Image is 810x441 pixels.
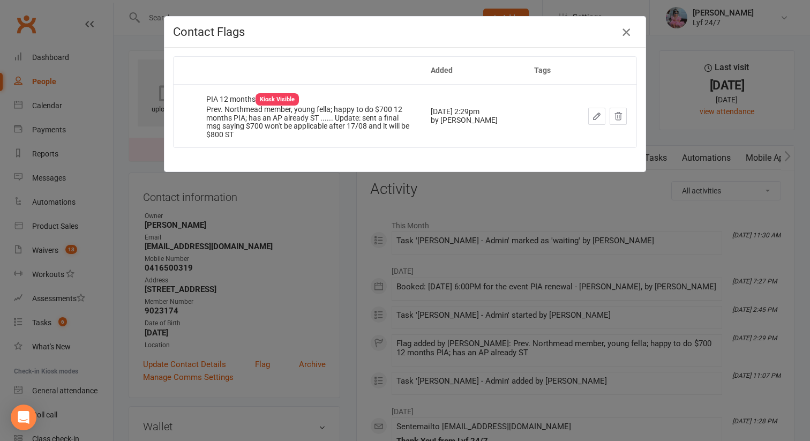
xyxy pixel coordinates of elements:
[618,24,635,41] button: Close
[421,57,524,84] th: Added
[173,25,637,39] h4: Contact Flags
[256,93,299,106] div: Kiosk Visible
[206,95,299,103] span: PIA 12 months
[421,84,524,147] td: [DATE] 2:29pm by [PERSON_NAME]
[524,57,567,84] th: Tags
[610,108,627,125] button: Dismiss this flag
[11,405,36,430] div: Open Intercom Messenger
[206,106,411,139] div: Prev. Northmead member, young fella; happy to do $700 12 months PIA; has an AP already ST ...... ...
